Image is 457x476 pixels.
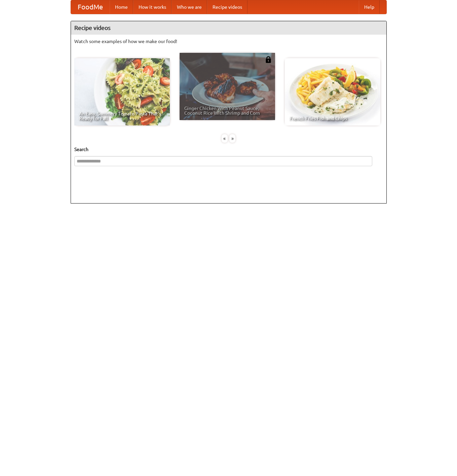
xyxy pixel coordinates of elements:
a: How it works [133,0,172,14]
span: French Fries Fish and Chips [290,116,376,121]
a: Home [110,0,133,14]
a: FoodMe [71,0,110,14]
h5: Search [74,146,383,153]
div: » [229,134,235,143]
a: Help [359,0,380,14]
img: 483408.png [265,56,272,63]
a: Who we are [172,0,207,14]
a: An Easy, Summery Tomato Pasta That's Ready for Fall [74,58,170,125]
span: An Easy, Summery Tomato Pasta That's Ready for Fall [79,111,165,121]
a: Recipe videos [207,0,247,14]
p: Watch some examples of how we make our food! [74,38,383,45]
a: French Fries Fish and Chips [285,58,380,125]
div: « [222,134,228,143]
h4: Recipe videos [71,21,386,35]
